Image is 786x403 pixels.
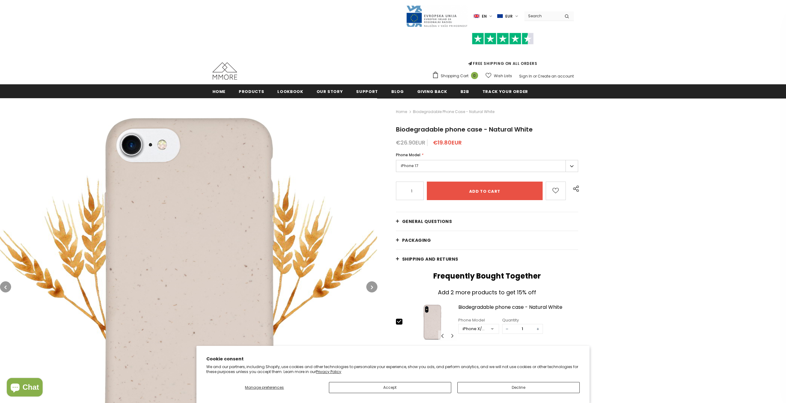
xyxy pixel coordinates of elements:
a: Privacy Policy [316,369,341,374]
span: en [482,13,487,19]
span: or [533,73,537,79]
span: Phone Model [396,152,420,157]
span: Shopping Cart [441,73,469,79]
span: FREE SHIPPING ON ALL ORDERS [432,36,574,66]
inbox-online-store-chat: Shopify online store chat [5,378,44,398]
span: EUR [505,13,513,19]
a: Products [239,84,264,98]
span: Lookbook [277,89,303,94]
input: Add to cart [427,182,543,200]
span: − [502,324,512,334]
a: Giving back [417,84,447,98]
div: Add 2 more products to get 15% off [397,288,577,297]
div: Phone Model [458,317,499,323]
span: Manage preferences [245,385,284,390]
span: Shipping and returns [402,256,458,262]
a: Our Story [317,84,343,98]
a: Shopping Cart 0 [432,71,481,81]
span: General Questions [402,218,452,225]
span: €26.90EUR [396,139,425,146]
span: 0 [471,72,478,79]
span: Track your order [482,89,528,94]
img: MMORE Cases [212,62,237,80]
span: Products [239,89,264,94]
span: PACKAGING [402,237,431,243]
a: Track your order [482,84,528,98]
span: Wish Lists [494,73,512,79]
label: iPhone 17 [396,160,578,172]
a: Blog [391,84,404,98]
span: support [356,89,378,94]
a: Biodegradable phone case - Natural White [458,304,578,315]
h2: Frequently Bought Together [396,271,578,281]
a: Home [396,108,407,115]
iframe: Customer reviews powered by Trustpilot [432,44,574,61]
span: Giving back [417,89,447,94]
button: Manage preferences [206,382,322,393]
span: B2B [460,89,469,94]
a: Create an account [538,73,574,79]
a: PACKAGING [396,231,578,250]
img: Biodegradable phone case - Natural White image 7 [408,303,457,341]
a: B2B [460,84,469,98]
p: We and our partners, including Shopify, use cookies and other technologies to personalize your ex... [206,364,580,374]
a: Sign In [519,73,532,79]
span: Biodegradable phone case - Natural White [396,125,533,134]
a: Lookbook [277,84,303,98]
span: €19.80EUR [433,139,462,146]
img: i-lang-1.png [474,14,479,19]
input: Search Site [524,11,560,20]
a: Shipping and returns [396,250,578,268]
div: iPhone X/XS [463,326,486,332]
a: Home [212,84,226,98]
a: support [356,84,378,98]
a: Wish Lists [485,70,512,81]
span: Home [212,89,226,94]
span: + [533,324,543,334]
h2: Cookie consent [206,356,580,362]
button: Accept [329,382,451,393]
span: Blog [391,89,404,94]
span: Our Story [317,89,343,94]
a: Javni Razpis [406,13,468,19]
a: General Questions [396,212,578,231]
span: Biodegradable phone case - Natural White [413,108,494,115]
img: Trust Pilot Stars [472,33,534,45]
div: Quantity [502,317,543,323]
button: Decline [457,382,580,393]
img: Javni Razpis [406,5,468,27]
